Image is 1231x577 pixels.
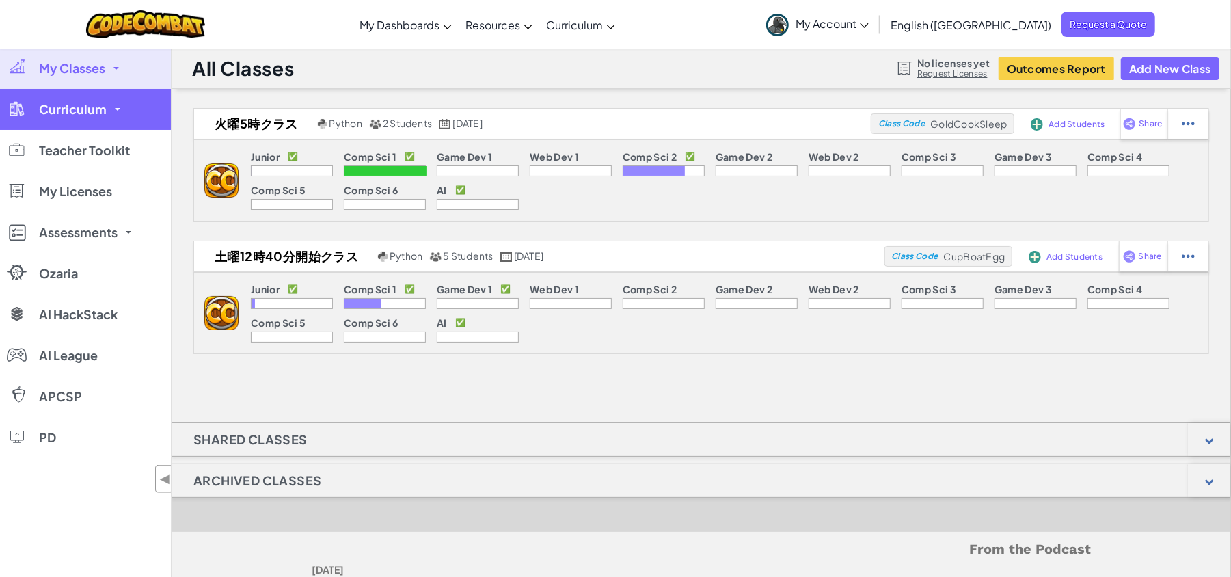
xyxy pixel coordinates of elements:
[39,226,118,239] span: Assessments
[500,284,511,295] p: ✅
[809,151,859,162] p: Web Dev 2
[86,10,206,38] img: CodeCombat logo
[917,57,990,68] span: No licenses yet
[437,151,492,162] p: Game Dev 1
[716,151,772,162] p: Game Dev 2
[530,151,579,162] p: Web Dev 1
[405,284,415,295] p: ✅
[539,6,622,43] a: Curriculum
[344,317,398,328] p: Comp Sci 6
[716,284,772,295] p: Game Dev 2
[500,252,513,262] img: calendar.svg
[39,185,112,198] span: My Licenses
[1061,12,1155,37] a: Request a Quote
[353,6,459,43] a: My Dashboards
[1029,251,1041,263] img: IconAddStudents.svg
[809,284,859,295] p: Web Dev 2
[546,18,603,32] span: Curriculum
[318,119,328,129] img: python.png
[884,6,1058,43] a: English ([GEOGRAPHIC_DATA])
[437,284,492,295] p: Game Dev 1
[172,422,329,457] h1: Shared Classes
[383,117,432,129] span: 2 Students
[766,14,789,36] img: avatar
[204,163,239,198] img: logo
[194,246,884,267] a: 土曜12時40分開始クラス Python 5 Students [DATE]
[39,349,98,362] span: AI League
[1123,118,1136,130] img: IconShare_Purple.svg
[759,3,876,46] a: My Account
[312,539,1091,560] h5: From the Podcast
[251,185,306,196] p: Comp Sci 5
[685,151,695,162] p: ✅
[288,284,298,295] p: ✅
[204,296,239,330] img: logo
[1046,253,1103,261] span: Add Students
[453,117,483,129] span: [DATE]
[344,151,396,162] p: Comp Sci 1
[995,284,1052,295] p: Game Dev 3
[439,119,451,129] img: calendar.svg
[390,250,422,262] span: Python
[194,113,871,134] a: 火曜5時クラス Python 2 Students [DATE]
[329,117,362,129] span: Python
[344,185,398,196] p: Comp Sci 6
[39,103,107,116] span: Curriculum
[459,6,539,43] a: Resources
[39,144,130,157] span: Teacher Toolkit
[1121,57,1219,80] button: Add New Class
[796,16,869,31] span: My Account
[1139,252,1162,260] span: Share
[192,55,294,81] h1: All Classes
[465,18,520,32] span: Resources
[251,317,306,328] p: Comp Sci 5
[995,151,1052,162] p: Game Dev 3
[1182,118,1195,130] img: IconStudentEllipsis.svg
[878,120,925,128] span: Class Code
[429,252,442,262] img: MultipleUsers.png
[360,18,439,32] span: My Dashboards
[891,18,1051,32] span: English ([GEOGRAPHIC_DATA])
[437,185,447,196] p: AI
[194,246,375,267] h2: 土曜12時40分開始クラス
[944,250,1005,263] span: CupBoatEgg
[1087,151,1142,162] p: Comp Sci 4
[1182,250,1195,263] img: IconStudentEllipsis.svg
[1031,118,1043,131] img: IconAddStudents.svg
[891,252,938,260] span: Class Code
[443,250,493,262] span: 5 Students
[437,317,447,328] p: AI
[1123,250,1136,263] img: IconShare_Purple.svg
[623,284,677,295] p: Comp Sci 2
[455,317,465,328] p: ✅
[378,252,388,262] img: python.png
[39,267,78,280] span: Ozaria
[530,284,579,295] p: Web Dev 1
[172,464,342,498] h1: Archived Classes
[251,151,280,162] p: Junior
[917,68,990,79] a: Request Licenses
[999,57,1114,80] button: Outcomes Report
[39,308,118,321] span: AI HackStack
[514,250,543,262] span: [DATE]
[455,185,465,196] p: ✅
[902,284,956,295] p: Comp Sci 3
[369,119,381,129] img: MultipleUsers.png
[902,151,956,162] p: Comp Sci 3
[251,284,280,295] p: Junior
[930,118,1007,130] span: GoldCookSleep
[194,113,314,134] h2: 火曜5時クラス
[288,151,298,162] p: ✅
[1049,120,1105,129] span: Add Students
[405,151,415,162] p: ✅
[39,62,105,75] span: My Classes
[159,469,171,489] span: ◀
[1087,284,1142,295] p: Comp Sci 4
[1139,120,1162,128] span: Share
[344,284,396,295] p: Comp Sci 1
[623,151,677,162] p: Comp Sci 2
